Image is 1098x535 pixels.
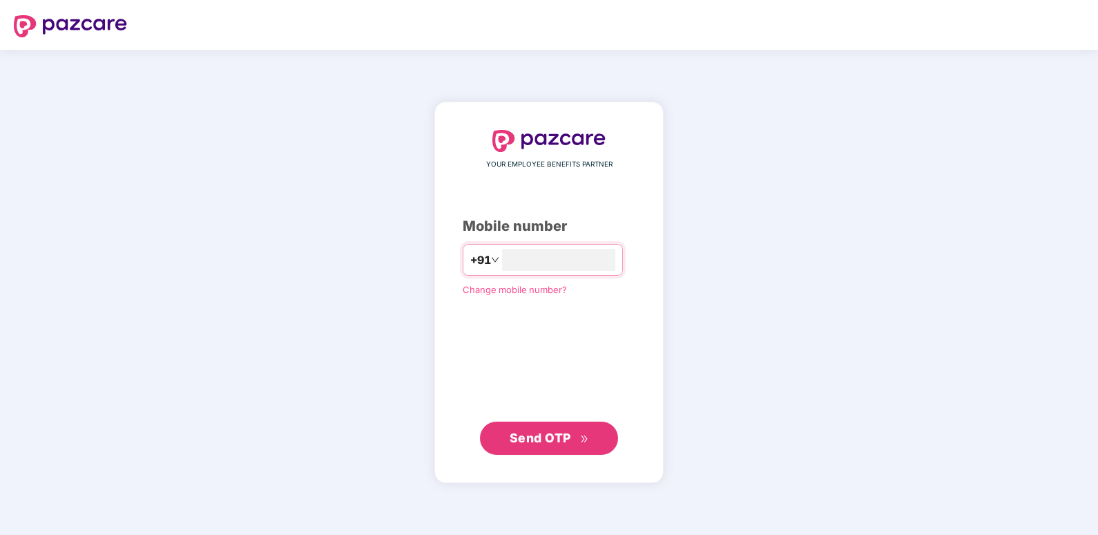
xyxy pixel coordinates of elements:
[510,431,571,445] span: Send OTP
[14,15,127,37] img: logo
[480,422,618,455] button: Send OTPdouble-right
[486,159,613,170] span: YOUR EMPLOYEE BENEFITS PARTNER
[463,216,635,237] div: Mobile number
[492,130,606,152] img: logo
[470,252,491,269] span: +91
[463,284,567,295] a: Change mobile number?
[580,435,589,444] span: double-right
[491,256,499,264] span: down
